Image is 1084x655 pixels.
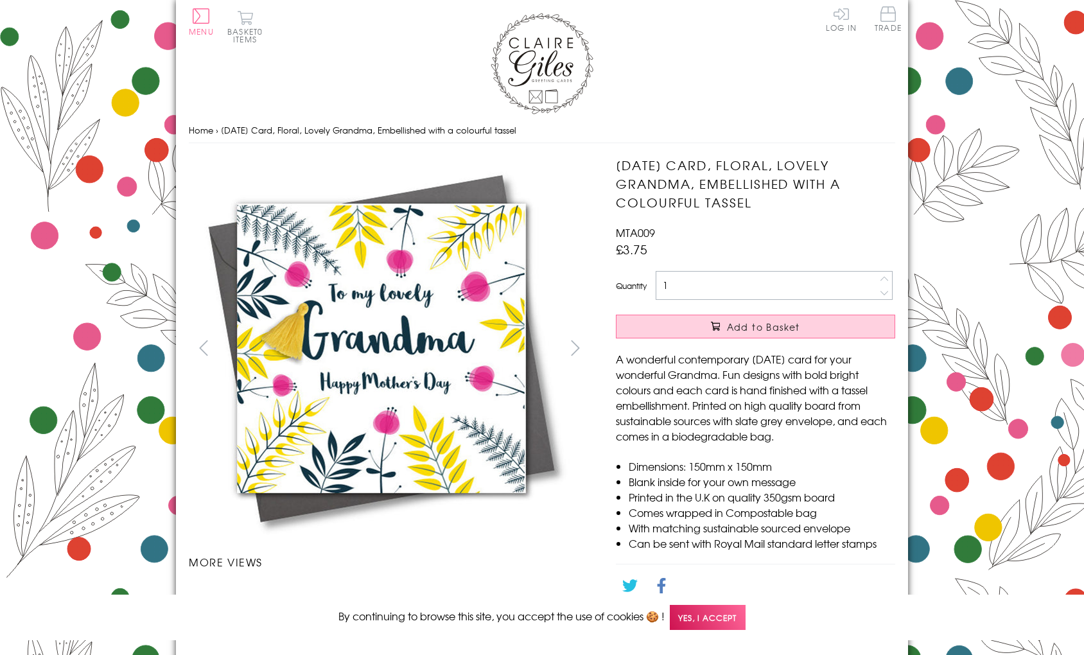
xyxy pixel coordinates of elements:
li: Printed in the U.K on quality 350gsm board [629,489,895,505]
li: Blank inside for your own message [629,474,895,489]
nav: breadcrumbs [189,118,895,144]
button: Basket0 items [227,10,263,43]
li: With matching sustainable sourced envelope [629,520,895,536]
a: Trade [875,6,902,34]
span: Trade [875,6,902,31]
span: › [216,124,218,136]
li: Can be sent with Royal Mail standard letter stamps [629,536,895,551]
li: Carousel Page 3 [389,582,489,611]
span: Yes, I accept [670,605,746,630]
span: £3.75 [616,240,647,258]
img: Claire Giles Greetings Cards [491,13,593,114]
button: Menu [189,8,214,35]
img: Mother's Day Card, Floral, Lovely Grandma, Embellished with a colourful tassel [189,156,574,541]
h3: More views [189,554,590,570]
button: Add to Basket [616,315,895,338]
label: Quantity [616,280,647,292]
button: next [561,333,590,362]
span: Add to Basket [727,320,800,333]
p: A wonderful contemporary [DATE] card for your wonderful Grandma. Fun designs with bold bright col... [616,351,895,444]
h1: [DATE] Card, Floral, Lovely Grandma, Embellished with a colourful tassel [616,156,895,211]
button: prev [189,333,218,362]
li: Carousel Page 4 [490,582,590,611]
span: [DATE] Card, Floral, Lovely Grandma, Embellished with a colourful tassel [221,124,516,136]
span: Menu [189,26,214,37]
li: Carousel Page 1 (Current Slide) [189,582,289,611]
a: Log In [826,6,857,31]
li: Comes wrapped in Compostable bag [629,505,895,520]
li: Dimensions: 150mm x 150mm [629,459,895,474]
span: MTA009 [616,225,655,240]
img: Mother's Day Card, Floral, Lovely Grandma, Embellished with a colourful tassel [590,156,975,541]
ul: Carousel Pagination [189,582,590,611]
span: 0 items [233,26,263,45]
a: Home [189,124,213,136]
li: Carousel Page 2 [289,582,389,611]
